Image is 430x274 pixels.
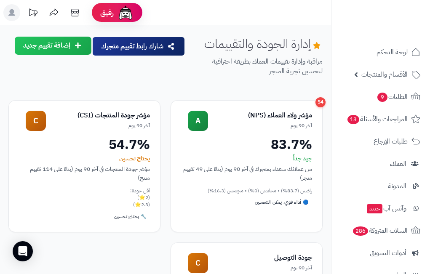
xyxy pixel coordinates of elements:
[19,187,150,208] div: أقل جودة: (2⭐) (2.3⭐)
[390,158,406,170] span: العملاء
[388,180,406,192] span: المدونة
[337,221,425,241] a: السلات المتروكة286
[337,154,425,174] a: العملاء
[188,253,208,273] div: C
[374,136,408,147] span: طلبات الإرجاع
[26,111,46,131] div: C
[347,115,359,124] span: 13
[377,91,408,103] span: الطلبات
[13,241,33,261] div: Open Intercom Messenger
[181,187,312,194] div: راضين (83.7%) • محايدين (0%) • منزعجين (16.3%)
[181,165,312,182] div: من عملائك سعداء بمتجرك في آخر 90 يوم (بناءً على 49 تقييم متجر)
[370,247,406,259] span: أدوات التسويق
[251,197,312,207] div: 🔵 أداء قوي، يمكن التحسين
[181,138,312,151] div: 83.7%
[19,154,150,163] div: يحتاج تحسين
[337,243,425,263] a: أدوات التسويق
[15,37,91,55] button: إضافة تقييم جديد
[337,109,425,129] a: المراجعات والأسئلة13
[377,93,387,102] span: 9
[337,176,425,196] a: المدونة
[315,97,326,107] div: 54
[377,46,408,58] span: لوحة التحكم
[204,37,323,51] h1: إدارة الجودة والتقييمات
[208,122,312,129] div: آخر 90 يوم
[46,111,150,120] div: مؤشر جودة المنتجات (CSI)
[337,131,425,152] a: طلبات الإرجاع
[19,165,150,182] div: مؤشر جودة المنتجات في آخر 90 يوم (بناءً على 114 تقييم منتج)
[111,212,150,222] div: 🔧 يحتاج تحسين
[208,264,312,271] div: آخر 90 يوم
[188,111,208,131] div: A
[337,87,425,107] a: الطلبات9
[192,57,323,76] p: مراقبة وإدارة تقييمات العملاء بطريقة احترافية لتحسين تجربة المتجر
[352,225,408,237] span: السلات المتروكة
[353,226,368,236] span: 286
[100,8,114,18] span: رفيق
[46,122,150,129] div: آخر 90 يوم
[347,113,408,125] span: المراجعات والأسئلة
[22,4,43,23] a: تحديثات المنصة
[181,154,312,163] div: جيد جداً
[361,69,408,80] span: الأقسام والمنتجات
[208,253,312,263] div: جودة التوصيل
[19,138,150,151] div: 54.7%
[366,202,406,214] span: وآتس آب
[208,111,312,120] div: مؤشر ولاء العملاء (NPS)
[337,198,425,218] a: وآتس آبجديد
[93,37,184,56] button: شارك رابط تقييم متجرك
[367,204,382,213] span: جديد
[117,4,134,21] img: ai-face.png
[337,42,425,62] a: لوحة التحكم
